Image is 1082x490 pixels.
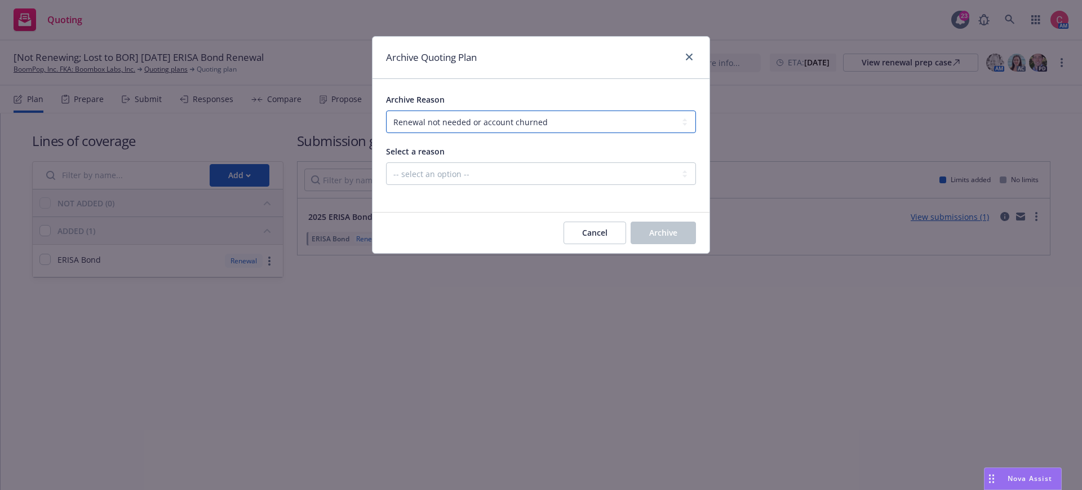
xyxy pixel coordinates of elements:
[984,467,1062,490] button: Nova Assist
[386,94,445,105] span: Archive Reason
[1008,474,1052,483] span: Nova Assist
[985,468,999,489] div: Drag to move
[582,227,607,238] span: Cancel
[564,222,626,244] button: Cancel
[649,227,677,238] span: Archive
[386,146,445,157] span: Select a reason
[631,222,696,244] button: Archive
[386,50,477,65] h1: Archive Quoting Plan
[682,50,696,64] a: close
